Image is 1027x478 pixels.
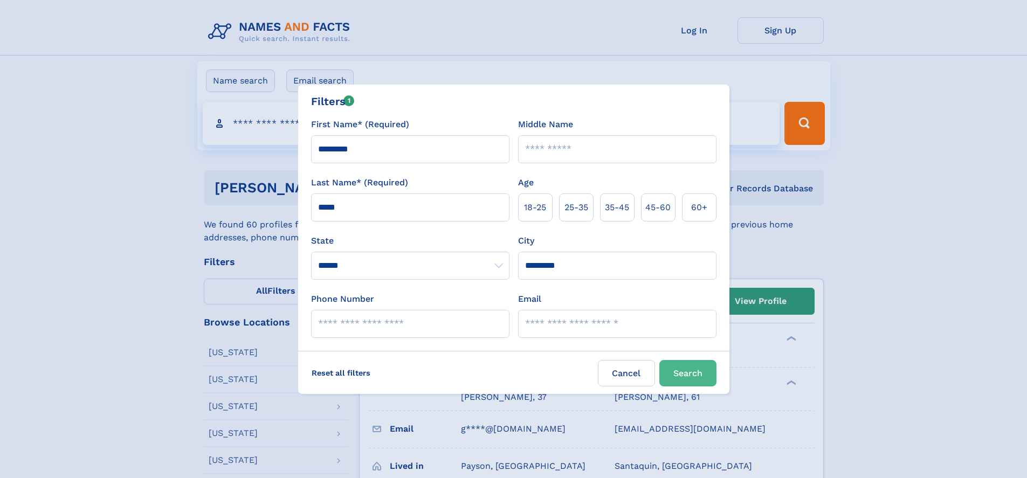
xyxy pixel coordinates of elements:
span: 35‑45 [605,201,629,214]
label: Email [518,293,541,306]
label: Age [518,176,534,189]
span: 60+ [691,201,707,214]
label: Last Name* (Required) [311,176,408,189]
label: First Name* (Required) [311,118,409,131]
label: Cancel [598,360,655,386]
div: Filters [311,93,355,109]
button: Search [659,360,716,386]
label: State [311,234,509,247]
label: City [518,234,534,247]
label: Phone Number [311,293,374,306]
label: Reset all filters [305,360,377,386]
span: 25‑35 [564,201,588,214]
span: 18‑25 [524,201,546,214]
span: 45‑60 [645,201,671,214]
label: Middle Name [518,118,573,131]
